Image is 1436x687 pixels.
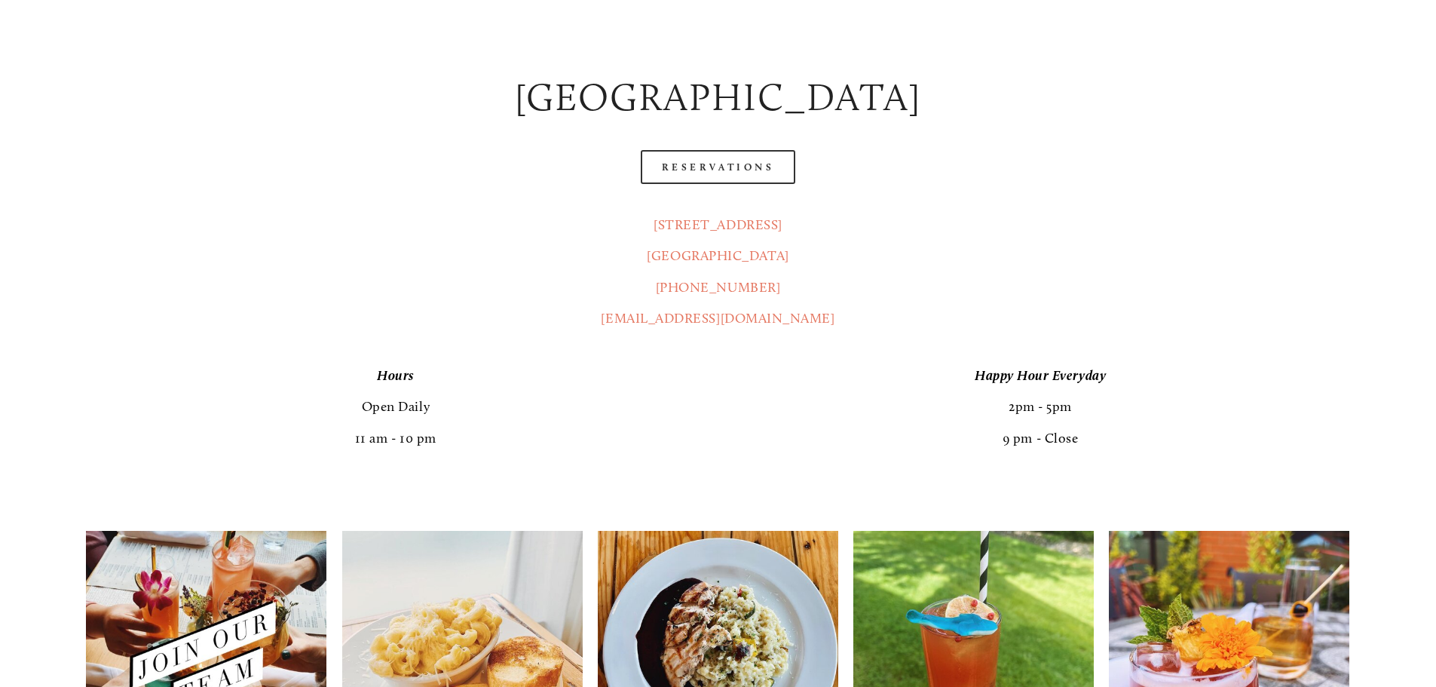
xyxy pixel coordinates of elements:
em: Happy Hour Everyday [975,367,1106,384]
p: 2pm - 5pm 9 pm - Close [731,360,1350,454]
a: Reservations [641,150,796,184]
a: [PHONE_NUMBER] [656,279,781,296]
em: Hours [377,367,415,384]
p: Open Daily 11 am - 10 pm [86,360,705,454]
a: [EMAIL_ADDRESS][DOMAIN_NAME] [601,310,834,327]
a: [STREET_ADDRESS][GEOGRAPHIC_DATA] [647,216,788,264]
